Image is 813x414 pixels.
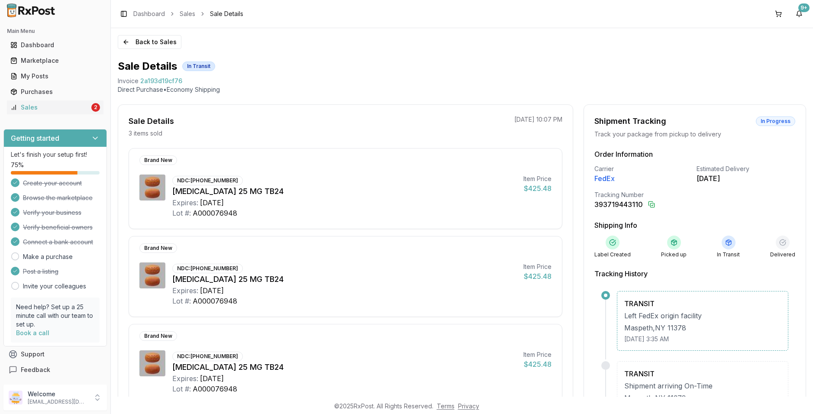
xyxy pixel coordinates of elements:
[514,115,562,124] p: [DATE] 10:07 PM
[23,208,81,217] span: Verify your business
[139,175,165,201] img: Myrbetriq 25 MG TB24
[23,194,93,202] span: Browse the marketplace
[3,54,107,68] button: Marketplace
[172,264,243,273] div: NDC: [PHONE_NUMBER]
[182,61,215,71] div: In Transit
[139,350,165,376] img: Myrbetriq 25 MG TB24
[23,267,58,276] span: Post a listing
[118,77,139,85] div: Invoice
[21,365,50,374] span: Feedback
[210,10,243,18] span: Sale Details
[200,197,224,208] div: [DATE]
[7,53,103,68] a: Marketplace
[3,3,59,17] img: RxPost Logo
[172,361,516,373] div: [MEDICAL_DATA] 25 MG TB24
[28,398,88,405] p: [EMAIL_ADDRESS][DOMAIN_NAME]
[3,100,107,114] button: Sales2
[200,285,224,296] div: [DATE]
[594,199,643,210] div: 393719443110
[139,155,177,165] div: Brand New
[129,129,162,138] p: 3 items sold
[10,103,90,112] div: Sales
[624,335,781,343] div: [DATE] 3:35 AM
[172,352,243,361] div: NDC: [PHONE_NUMBER]
[523,262,552,271] div: Item Price
[139,243,177,253] div: Brand New
[172,373,198,384] div: Expires:
[661,251,687,258] div: Picked up
[458,402,479,410] a: Privacy
[16,329,49,336] a: Book a call
[180,10,195,18] a: Sales
[3,346,107,362] button: Support
[118,59,177,73] h1: Sale Details
[133,10,165,18] a: Dashboard
[594,191,795,199] div: Tracking Number
[193,208,237,218] div: A000076948
[172,296,191,306] div: Lot #:
[23,252,73,261] a: Make a purchase
[624,393,781,403] div: Maspeth , NY 11378
[594,165,693,173] div: Carrier
[3,362,107,378] button: Feedback
[16,303,94,329] p: Need help? Set up a 25 minute call with our team to set up.
[784,385,804,405] iframe: Intercom live chat
[139,331,177,341] div: Brand New
[594,251,631,258] div: Label Created
[193,384,237,394] div: A000076948
[118,85,806,94] p: Direct Purchase • Economy Shipping
[7,28,103,35] h2: Main Menu
[697,165,795,173] div: Estimated Delivery
[172,285,198,296] div: Expires:
[118,35,181,49] button: Back to Sales
[10,56,100,65] div: Marketplace
[798,3,810,12] div: 9+
[172,197,198,208] div: Expires:
[23,223,93,232] span: Verify beneficial owners
[523,350,552,359] div: Item Price
[129,115,174,127] div: Sale Details
[91,103,100,112] div: 2
[697,173,795,184] div: [DATE]
[717,251,740,258] div: In Transit
[770,251,795,258] div: Delivered
[172,273,516,285] div: [MEDICAL_DATA] 25 MG TB24
[23,238,93,246] span: Connect a bank account
[624,298,781,309] div: TRANSIT
[594,130,795,139] div: Track your package from pickup to delivery
[11,150,100,159] p: Let's finish your setup first!
[624,381,781,391] div: Shipment arriving On-Time
[11,161,24,169] span: 75 %
[139,262,165,288] img: Myrbetriq 25 MG TB24
[172,185,516,197] div: [MEDICAL_DATA] 25 MG TB24
[523,183,552,194] div: $425.48
[11,133,59,143] h3: Getting started
[523,175,552,183] div: Item Price
[133,10,243,18] nav: breadcrumb
[594,173,693,184] div: FedEx
[3,38,107,52] button: Dashboard
[23,179,82,188] span: Create your account
[9,391,23,404] img: User avatar
[7,84,103,100] a: Purchases
[594,220,795,230] h3: Shipping Info
[140,77,182,85] span: 2a193d19cf76
[624,323,781,333] div: Maspeth , NY 11378
[523,359,552,369] div: $425.48
[172,208,191,218] div: Lot #:
[624,369,781,379] div: TRANSIT
[172,176,243,185] div: NDC: [PHONE_NUMBER]
[7,68,103,84] a: My Posts
[10,87,100,96] div: Purchases
[437,402,455,410] a: Terms
[7,37,103,53] a: Dashboard
[756,116,795,126] div: In Progress
[172,384,191,394] div: Lot #:
[28,390,88,398] p: Welcome
[594,149,795,159] h3: Order Information
[624,310,781,321] div: Left FedEx origin facility
[594,115,666,127] div: Shipment Tracking
[792,7,806,21] button: 9+
[193,296,237,306] div: A000076948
